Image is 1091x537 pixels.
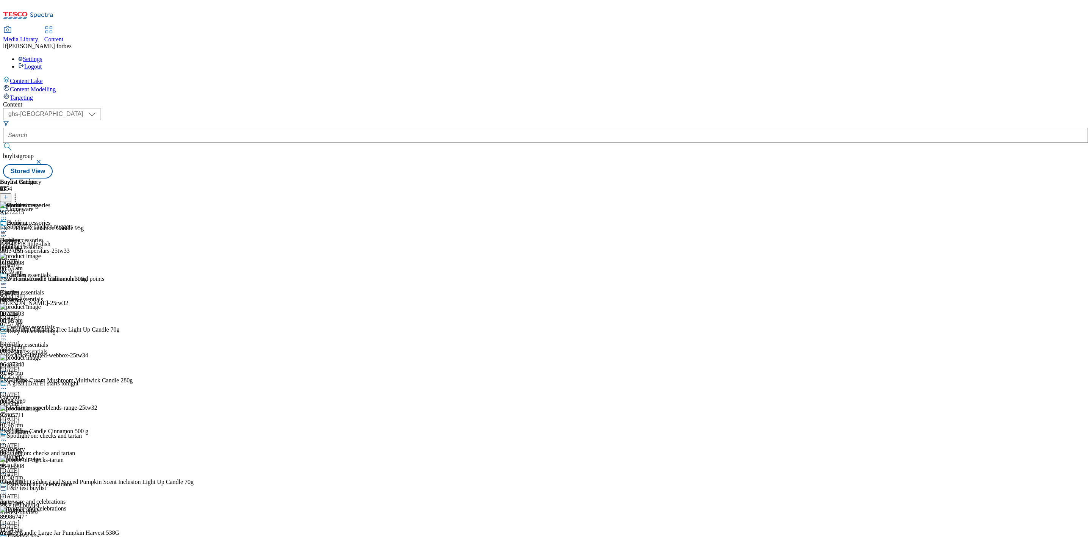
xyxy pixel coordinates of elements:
[3,85,1088,93] a: Content Modelling
[3,93,1088,101] a: Targeting
[10,78,43,84] span: Content Lake
[3,120,9,126] svg: Search Filters
[10,94,33,101] span: Targeting
[3,164,53,178] button: Stored View
[18,63,42,70] a: Logout
[10,86,56,92] span: Content Modelling
[3,76,1088,85] a: Content Lake
[44,27,64,43] a: Content
[3,43,7,49] span: lf
[3,128,1088,143] input: Search
[18,56,42,62] a: Settings
[3,27,38,43] a: Media Library
[3,153,34,159] span: buylistgroup
[44,36,64,42] span: Content
[3,101,1088,108] div: Content
[7,43,72,49] span: [PERSON_NAME] forbes
[3,36,38,42] span: Media Library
